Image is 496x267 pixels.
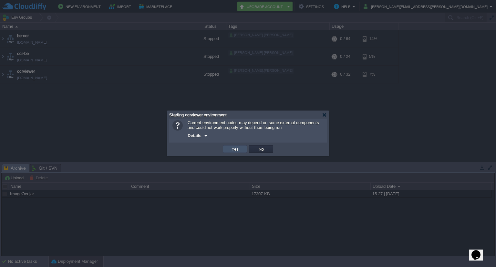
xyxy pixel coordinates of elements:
span: Starting ocrviewer environment [169,112,227,117]
span: Current environment nodes may depend on some external components and could not work properly with... [188,120,319,130]
button: Yes [230,146,241,152]
button: No [257,146,266,152]
span: Details [188,133,201,138]
iframe: chat widget [469,241,490,261]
